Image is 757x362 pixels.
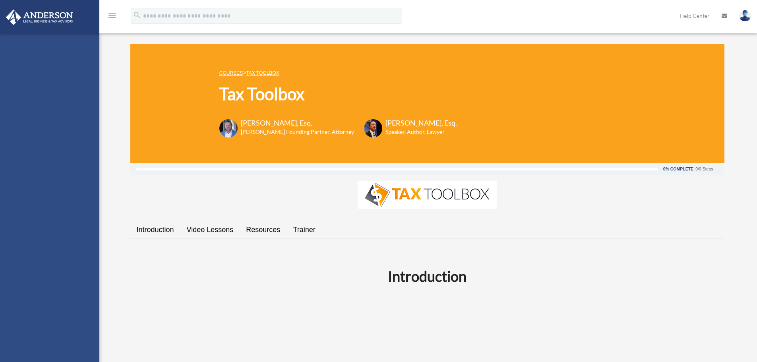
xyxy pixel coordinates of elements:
[364,119,382,137] img: Scott-Estill-Headshot.png
[133,11,141,19] i: search
[385,118,457,128] h3: [PERSON_NAME], Esq.
[241,118,354,128] h3: [PERSON_NAME], Esq.
[107,14,117,21] a: menu
[219,119,238,137] img: Toby-circle-head.png
[107,11,117,21] i: menu
[130,219,180,241] a: Introduction
[385,128,447,136] h6: Speaker, Author, Lawyer
[219,82,457,106] h1: Tax Toolbox
[246,70,279,76] a: Tax Toolbox
[663,167,693,171] div: 0% Complete
[240,219,287,241] a: Resources
[219,70,243,76] a: COURSES
[219,68,457,78] p: >
[4,10,76,25] img: Anderson Advisors Platinum Portal
[287,219,321,241] a: Trainer
[180,219,240,241] a: Video Lessons
[135,266,720,286] h2: Introduction
[241,128,354,136] h6: [PERSON_NAME] Founding Partner, Attorney
[739,10,751,21] img: User Pic
[695,167,713,171] div: 0/0 Steps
